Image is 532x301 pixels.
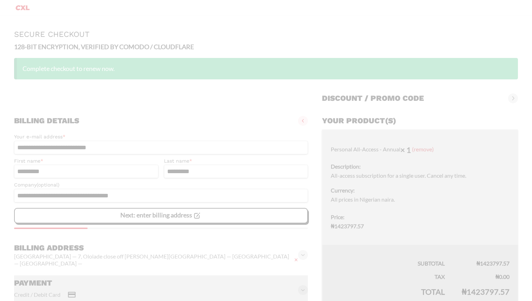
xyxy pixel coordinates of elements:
[14,133,308,141] label: Your e-mail address
[14,157,158,165] label: First name
[322,93,424,103] h3: Discount / promo code
[37,182,59,188] span: (optional)
[14,30,518,39] h1: Secure Checkout
[14,253,299,267] vaadin-horizontal-layout: [GEOGRAPHIC_DATA] — 7, Ololade close off [PERSON_NAME][GEOGRAPHIC_DATA] — [GEOGRAPHIC_DATA] — [GE...
[14,243,299,253] h3: Billing address
[164,157,308,165] label: Last name
[14,181,308,189] label: Company
[14,43,194,51] strong: 128-BIT ENCRYPTION, VERIFIED BY COMODO / CLOUDFLARE
[14,116,79,126] h3: Billing details
[14,208,308,223] vaadin-button: Next: enter billing address
[14,58,518,79] div: Complete checkout to renew now.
